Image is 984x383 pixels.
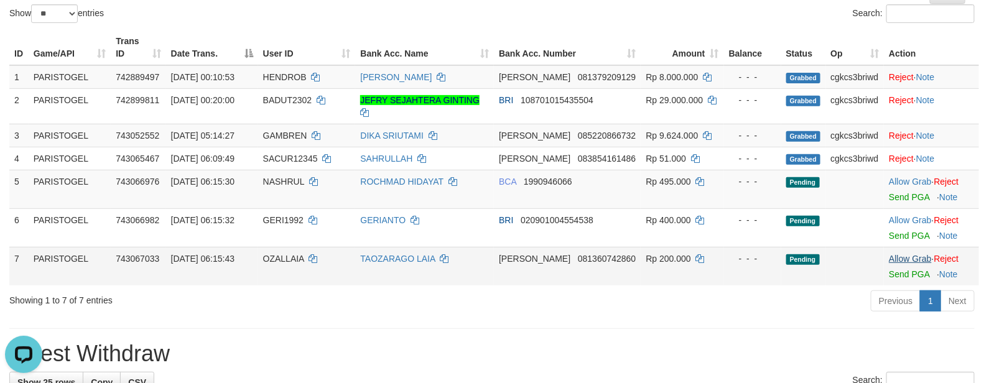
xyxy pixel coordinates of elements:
[499,95,513,105] span: BRI
[889,254,934,264] span: ·
[934,254,959,264] a: Reject
[786,73,821,83] span: Grabbed
[521,215,593,225] span: Copy 020901004554538 to clipboard
[889,215,931,225] a: Allow Grab
[166,30,258,65] th: Date Trans.: activate to sort column descending
[786,96,821,106] span: Grabbed
[9,147,29,170] td: 4
[263,131,307,141] span: GAMBREN
[578,154,636,164] span: Copy 083854161486 to clipboard
[884,170,979,208] td: ·
[729,94,776,106] div: - - -
[9,88,29,124] td: 2
[916,131,935,141] a: Note
[499,177,516,187] span: BCA
[5,5,42,42] button: Open LiveChat chat widget
[360,215,406,225] a: GERIANTO
[29,65,111,89] td: PARISTOGEL
[889,215,934,225] span: ·
[786,154,821,165] span: Grabbed
[355,30,494,65] th: Bank Acc. Name: activate to sort column ascending
[940,290,975,311] a: Next
[884,124,979,147] td: ·
[9,289,401,307] div: Showing 1 to 7 of 7 entries
[724,30,781,65] th: Balance
[889,72,914,82] a: Reject
[9,170,29,208] td: 5
[116,131,159,141] span: 743052552
[939,269,958,279] a: Note
[263,95,312,105] span: BADUT2302
[729,129,776,142] div: - - -
[884,208,979,247] td: ·
[916,154,935,164] a: Note
[826,88,884,124] td: cgkcs3briwd
[360,177,443,187] a: ROCHMAD HIDAYAT
[263,154,318,164] span: SACUR12345
[29,170,111,208] td: PARISTOGEL
[578,72,636,82] span: Copy 081379209129 to clipboard
[360,254,435,264] a: TAOZARAGO LAIA
[646,177,690,187] span: Rp 495.000
[934,177,959,187] a: Reject
[889,95,914,105] a: Reject
[889,192,929,202] a: Send PGA
[360,72,432,82] a: [PERSON_NAME]
[884,30,979,65] th: Action
[171,254,234,264] span: [DATE] 06:15:43
[171,177,234,187] span: [DATE] 06:15:30
[171,215,234,225] span: [DATE] 06:15:32
[499,254,570,264] span: [PERSON_NAME]
[826,124,884,147] td: cgkcs3briwd
[258,30,356,65] th: User ID: activate to sort column ascending
[916,72,935,82] a: Note
[646,254,690,264] span: Rp 200.000
[31,4,78,23] select: Showentries
[499,154,570,164] span: [PERSON_NAME]
[171,131,234,141] span: [DATE] 05:14:27
[729,214,776,226] div: - - -
[934,215,959,225] a: Reject
[360,131,424,141] a: DIKA SRIUTAMI
[920,290,941,311] a: 1
[646,215,690,225] span: Rp 400.000
[9,124,29,147] td: 3
[826,147,884,170] td: cgkcs3briwd
[499,72,570,82] span: [PERSON_NAME]
[786,177,820,188] span: Pending
[263,72,307,82] span: HENDROB
[939,192,958,202] a: Note
[116,215,159,225] span: 743066982
[646,72,698,82] span: Rp 8.000.000
[889,154,914,164] a: Reject
[884,88,979,124] td: ·
[360,95,480,105] a: JEFRY SEJAHTERA GINTING
[889,254,931,264] a: Allow Grab
[116,254,159,264] span: 743067033
[9,247,29,285] td: 7
[29,208,111,247] td: PARISTOGEL
[263,254,304,264] span: OZALLAIA
[263,177,304,187] span: NASHRUL
[9,4,104,23] label: Show entries
[29,147,111,170] td: PARISTOGEL
[646,131,698,141] span: Rp 9.624.000
[646,154,686,164] span: Rp 51.000
[29,88,111,124] td: PARISTOGEL
[781,30,826,65] th: Status
[729,71,776,83] div: - - -
[886,4,975,23] input: Search:
[9,208,29,247] td: 6
[786,131,821,142] span: Grabbed
[171,95,234,105] span: [DATE] 00:20:00
[826,65,884,89] td: cgkcs3briwd
[494,30,641,65] th: Bank Acc. Number: activate to sort column ascending
[853,4,975,23] label: Search:
[889,231,929,241] a: Send PGA
[29,247,111,285] td: PARISTOGEL
[939,231,958,241] a: Note
[889,131,914,141] a: Reject
[889,177,934,187] span: ·
[171,72,234,82] span: [DATE] 00:10:53
[116,154,159,164] span: 743065467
